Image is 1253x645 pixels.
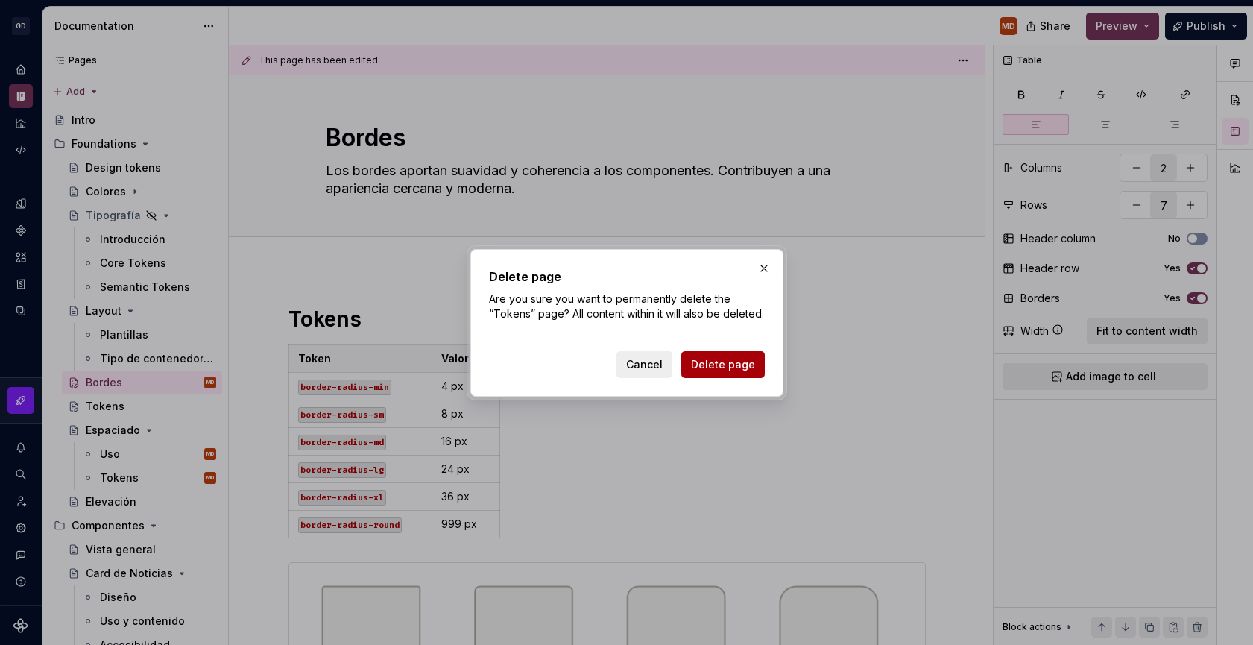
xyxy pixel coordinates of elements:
p: Are you sure you want to permanently delete the “Tokens” page? All content within it will also be... [489,292,765,321]
span: Delete page [691,357,755,372]
span: Cancel [626,357,663,372]
button: Cancel [616,351,672,378]
button: Delete page [681,351,765,378]
h2: Delete page [489,268,765,286]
